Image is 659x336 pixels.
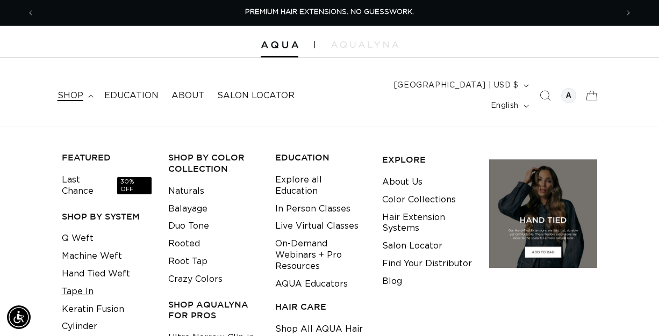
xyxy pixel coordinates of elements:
[382,237,442,255] a: Salon Locator
[275,301,366,312] h3: HAIR CARE
[171,90,204,101] span: About
[168,217,209,235] a: Duo Tone
[275,275,348,293] a: AQUA Educators
[19,3,42,23] button: Previous announcement
[168,235,200,253] a: Rooted
[168,299,259,322] h3: Shop AquaLyna for Pros
[62,265,130,283] a: Hand Tied Weft
[261,41,298,49] img: Aqua Hair Extensions
[62,171,152,200] a: Last Chance30% OFF
[7,305,31,329] div: Accessibility Menu
[275,171,366,200] a: Explore all Education
[245,9,414,16] span: PREMIUM HAIR EXTENSIONS. NO GUESSWORK.
[58,90,83,101] span: shop
[98,84,165,108] a: Education
[605,284,659,336] iframe: Chat Widget
[62,211,152,222] h3: SHOP BY SYSTEM
[104,90,159,101] span: Education
[382,173,422,191] a: About Us
[62,247,122,265] a: Machine Weft
[382,209,472,238] a: Hair Extension Systems
[388,75,533,96] button: [GEOGRAPHIC_DATA] | USD $
[168,253,207,271] a: Root Tap
[382,255,472,273] a: Find Your Distributor
[275,200,350,218] a: In Person Classes
[168,271,223,288] a: Crazy Colors
[382,154,472,165] h3: EXPLORE
[62,152,152,163] h3: FEATURED
[168,200,207,218] a: Balayage
[275,152,366,163] h3: EDUCATION
[62,283,94,301] a: Tape In
[168,182,204,200] a: Naturals
[117,177,152,195] span: 30% OFF
[275,217,359,235] a: Live Virtual Classes
[165,84,211,108] a: About
[484,96,533,116] button: English
[51,84,98,108] summary: shop
[382,273,402,290] a: Blog
[331,41,398,48] img: aqualyna.com
[62,230,94,247] a: Q Weft
[533,84,557,107] summary: Search
[491,100,519,112] span: English
[382,191,456,209] a: Color Collections
[394,80,519,91] span: [GEOGRAPHIC_DATA] | USD $
[62,301,124,318] a: Keratin Fusion
[168,152,259,174] h3: Shop by Color Collection
[62,318,97,335] a: Cylinder
[275,235,366,275] a: On-Demand Webinars + Pro Resources
[617,3,640,23] button: Next announcement
[217,90,295,101] span: Salon Locator
[211,84,301,108] a: Salon Locator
